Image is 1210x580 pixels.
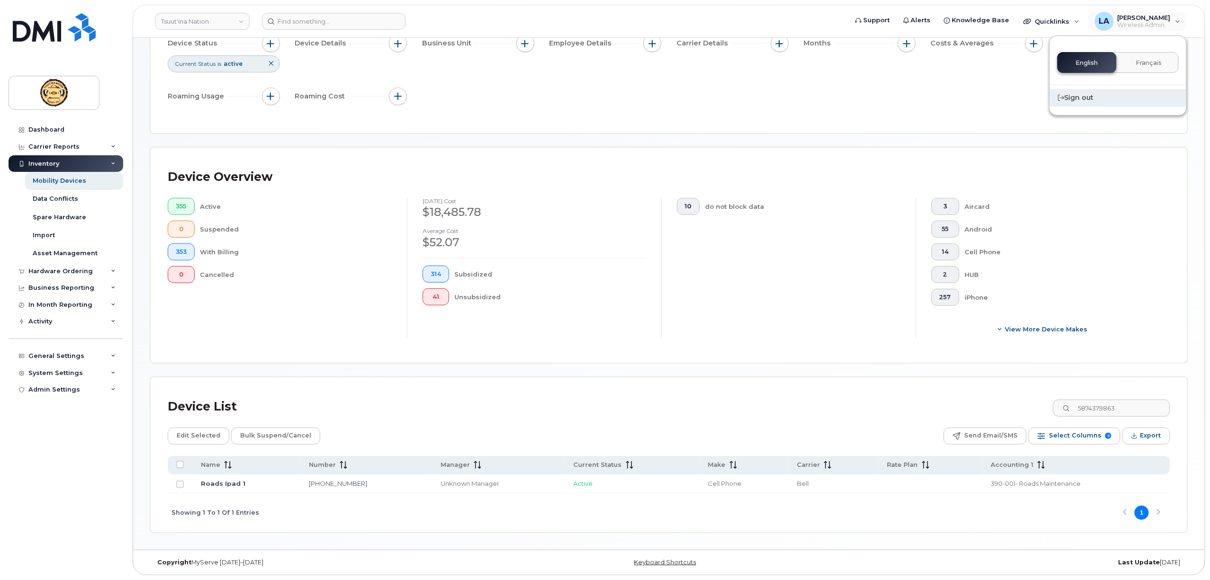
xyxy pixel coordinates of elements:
[1105,433,1111,439] span: 9
[939,225,951,233] span: 55
[295,91,348,101] span: Roaming Cost
[938,11,1016,30] a: Knowledge Base
[168,243,195,260] button: 353
[262,13,406,30] input: Find something...
[1119,559,1160,566] strong: Last Update
[1035,18,1070,25] span: Quicklinks
[455,266,647,283] div: Subsidized
[1118,21,1171,29] span: Wireless Admin
[176,225,187,233] span: 0
[168,221,195,238] button: 0
[804,38,834,48] span: Months
[1049,428,1102,443] span: Select Columns
[441,461,470,469] span: Manager
[911,16,931,25] span: Alerts
[200,266,392,283] div: Cancelled
[155,13,250,30] a: Tsuut'ina Nation
[200,221,392,238] div: Suspended
[887,461,918,469] span: Rate Plan
[423,228,646,234] h4: Average cost
[217,60,221,68] span: is
[1122,428,1170,445] button: Export
[939,248,951,256] span: 14
[1005,325,1088,334] span: View More Device Makes
[931,38,997,48] span: Costs & Averages
[939,294,951,301] span: 257
[965,221,1156,238] div: Android
[422,38,474,48] span: Business Unit
[224,60,243,67] span: active
[952,16,1010,25] span: Knowledge Base
[168,394,237,419] div: Device List
[455,288,647,305] div: Unsubsidized
[168,38,220,48] span: Device Status
[431,293,441,301] span: 41
[1135,506,1149,520] button: Page 1
[797,461,820,469] span: Carrier
[965,289,1156,306] div: iPhone
[931,221,959,238] button: 55
[896,11,938,30] a: Alerts
[431,270,441,278] span: 314
[231,428,320,445] button: Bulk Suspend/Cancel
[685,203,692,210] span: 10
[200,243,392,260] div: With Billing
[441,479,556,488] div: Unknown Manager
[423,288,449,305] button: 41
[1140,428,1161,443] span: Export
[423,198,646,204] h4: [DATE] cost
[309,461,336,469] span: Number
[849,11,896,30] a: Support
[157,559,191,566] strong: Copyright
[550,38,614,48] span: Employee Details
[1099,16,1110,27] span: LA
[176,203,187,210] span: 355
[634,559,696,566] a: Keyboard Shortcuts
[939,203,951,210] span: 3
[176,271,187,278] span: 0
[201,480,245,487] a: Roads Ipad 1
[201,461,220,469] span: Name
[200,198,392,215] div: Active
[150,559,496,566] div: MyServe [DATE]–[DATE]
[991,461,1034,469] span: Accounting 1
[168,266,195,283] button: 0
[708,480,742,487] span: Cell Phone
[931,289,959,306] button: 257
[1053,400,1170,417] input: Search Device List ...
[1088,12,1187,31] div: Lorraine Agustin
[965,198,1156,215] div: Aircard
[705,198,901,215] div: do not block data
[842,559,1188,566] div: [DATE]
[168,198,195,215] button: 355
[931,321,1155,338] button: View More Device Makes
[168,165,272,189] div: Device Overview
[574,461,622,469] span: Current Status
[176,248,187,256] span: 353
[965,266,1156,283] div: HUB
[1017,12,1086,31] div: Quicklinks
[965,243,1156,260] div: Cell Phone
[863,16,890,25] span: Support
[1029,428,1120,445] button: Select Columns 9
[423,204,646,220] div: $18,485.78
[677,198,700,215] button: 10
[991,480,1081,487] span: 390-001- Roads Maintenance
[309,480,367,487] a: [PHONE_NUMBER]
[175,60,216,68] span: Current Status
[1050,89,1186,107] div: Sign out
[931,198,959,215] button: 3
[931,243,959,260] button: 14
[168,428,229,445] button: Edit Selected
[574,480,593,487] span: Active
[423,266,449,283] button: 314
[240,428,311,443] span: Bulk Suspend/Cancel
[1136,59,1162,67] span: Français
[423,234,646,250] div: $52.07
[295,38,349,48] span: Device Details
[1118,14,1171,21] span: [PERSON_NAME]
[172,506,259,520] span: Showing 1 To 1 Of 1 Entries
[168,91,227,101] span: Roaming Usage
[944,428,1027,445] button: Send Email/SMS
[797,480,809,487] span: Bell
